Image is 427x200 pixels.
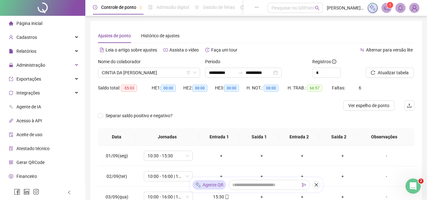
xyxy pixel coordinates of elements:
span: Atestado técnico [16,146,50,151]
span: lock [9,63,13,67]
iframe: Intercom live chat [406,179,421,194]
span: Exportações [16,76,41,82]
span: linkedin [23,189,30,195]
div: + [206,152,236,159]
span: 2 [418,179,424,184]
span: 66:57 [307,85,322,92]
span: Cadastros [16,35,37,40]
button: Ver espelho de ponto [343,100,394,111]
span: 10:00 - 16:00 | 17:00 - 23:00 [148,172,189,181]
span: 1 [389,3,391,7]
label: Período [205,58,224,65]
span: qrcode [9,160,13,165]
label: Nome do colaborador [98,58,145,65]
span: audit [9,132,13,137]
span: 00:00 [224,85,239,92]
span: [PERSON_NAME] - [PERSON_NAME] [327,4,364,11]
span: Observações [364,133,405,140]
th: Saída 2 [319,128,359,146]
img: 70967 [410,3,419,13]
th: Observações [359,128,410,146]
span: 00:00 [264,85,278,92]
span: sun [195,5,199,9]
span: Administração [16,63,45,68]
span: ellipsis [254,5,259,9]
div: - [368,152,405,159]
span: Ver espelho de ponto [348,102,389,109]
span: to [238,70,243,75]
span: Leia o artigo sobre ajustes [106,47,157,52]
div: - [368,173,405,180]
span: bell [398,5,403,11]
span: Relatórios [16,49,36,54]
span: sync [9,91,13,95]
div: + [247,152,277,159]
span: Separar saldo positivo e negativo? [103,112,175,119]
span: Página inicial [16,21,42,26]
span: swap [360,48,364,52]
span: Faltas: [332,85,346,90]
th: Entrada 1 [199,128,239,146]
span: api [9,118,13,123]
span: search [315,6,320,10]
div: + [206,173,236,180]
span: reload [371,70,375,75]
span: -55:03 [121,85,137,92]
span: Assista o vídeo [169,47,199,52]
span: facebook [14,189,20,195]
span: Acesso à API [16,118,42,123]
span: filter [186,71,190,75]
img: sparkle-icon.fc2bf0ac1784a2077858766a79e2daf3.svg [195,182,201,188]
span: close [314,183,319,187]
span: file [9,49,13,53]
span: upload [407,103,412,108]
span: pushpin [139,6,143,9]
th: Entrada 2 [279,128,319,146]
span: 01/09(seg) [106,153,128,158]
div: HE 3: [215,84,247,92]
span: Gerar QRCode [16,160,45,165]
span: dashboard [241,5,245,9]
span: Controle de ponto [101,5,136,10]
span: Faça um tour [211,47,237,52]
span: info-circle [332,59,336,64]
div: + [327,152,358,159]
span: clock-circle [93,5,97,9]
span: Aceite de uso [16,132,42,137]
span: notification [384,5,389,11]
th: Jornadas [135,128,199,146]
div: HE 2: [183,84,215,92]
span: 10:30 - 15:30 [148,151,189,161]
span: swap-right [238,70,243,75]
div: HE 1: [152,84,183,92]
span: instagram [33,189,39,195]
sup: 1 [387,2,393,8]
th: Saída 1 [239,128,279,146]
span: Financeiro [16,174,37,179]
button: Atualizar tabela [366,68,414,78]
span: Admissão digital [156,5,189,10]
span: solution [9,146,13,151]
span: user-add [9,35,13,39]
div: H. TRAB.: [288,84,332,92]
span: left [67,190,71,195]
span: 00:00 [192,85,207,92]
span: dollar [9,174,13,179]
span: Ajustes de ponto [98,33,131,38]
div: Agente QR [192,180,226,190]
div: + [287,152,317,159]
span: CINTIA DA CONCEIÇÃO FREITAS [102,68,196,77]
span: Integrações [16,90,40,95]
span: Alternar para versão lite [366,47,413,52]
div: Saldo total: [98,84,152,92]
span: Registros [312,58,336,65]
span: send [302,183,306,187]
span: Gestão de férias [203,5,235,10]
span: 6 [359,85,361,90]
span: 00:00 [161,85,176,92]
span: history [205,48,210,52]
span: 03/09(qua) [106,194,128,199]
span: 02/09(ter) [107,174,127,179]
div: + [327,173,358,180]
img: sparkle-icon.fc2bf0ac1784a2077858766a79e2daf3.svg [369,4,376,11]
